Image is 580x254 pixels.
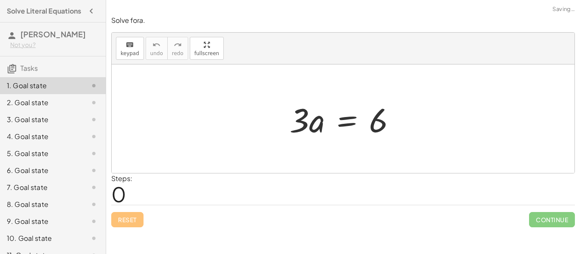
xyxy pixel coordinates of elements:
div: 1. Goal state [7,81,75,91]
button: fullscreen [190,37,224,60]
div: 8. Goal state [7,199,75,209]
i: Task not started. [89,114,99,125]
span: Tasks [20,64,38,73]
button: keyboardkeypad [116,37,144,60]
div: 6. Goal state [7,165,75,176]
p: Solve for . [111,16,575,25]
button: redoredo [167,37,188,60]
span: keypad [121,50,139,56]
div: 7. Goal state [7,182,75,193]
span: undo [150,50,163,56]
div: 10. Goal state [7,233,75,243]
i: Task not started. [89,233,99,243]
i: Task not started. [89,148,99,159]
span: [PERSON_NAME] [20,29,86,39]
em: a [139,16,143,25]
span: Saving… [552,5,575,14]
div: 4. Goal state [7,131,75,142]
span: fullscreen [194,50,219,56]
div: 2. Goal state [7,98,75,108]
button: undoundo [146,37,168,60]
div: Not you? [10,41,99,49]
i: Task not started. [89,199,99,209]
label: Steps: [111,174,132,183]
span: redo [172,50,183,56]
i: Task not started. [89,98,99,108]
i: Task not started. [89,216,99,226]
i: Task not started. [89,182,99,193]
i: Task not started. [89,131,99,142]
div: 3. Goal state [7,114,75,125]
span: 0 [111,181,126,207]
div: 5. Goal state [7,148,75,159]
i: Task not started. [89,165,99,176]
div: 9. Goal state [7,216,75,226]
i: Task not started. [89,81,99,91]
h4: Solve Literal Equations [7,6,81,16]
i: keyboard [126,40,134,50]
i: undo [152,40,160,50]
i: redo [174,40,182,50]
